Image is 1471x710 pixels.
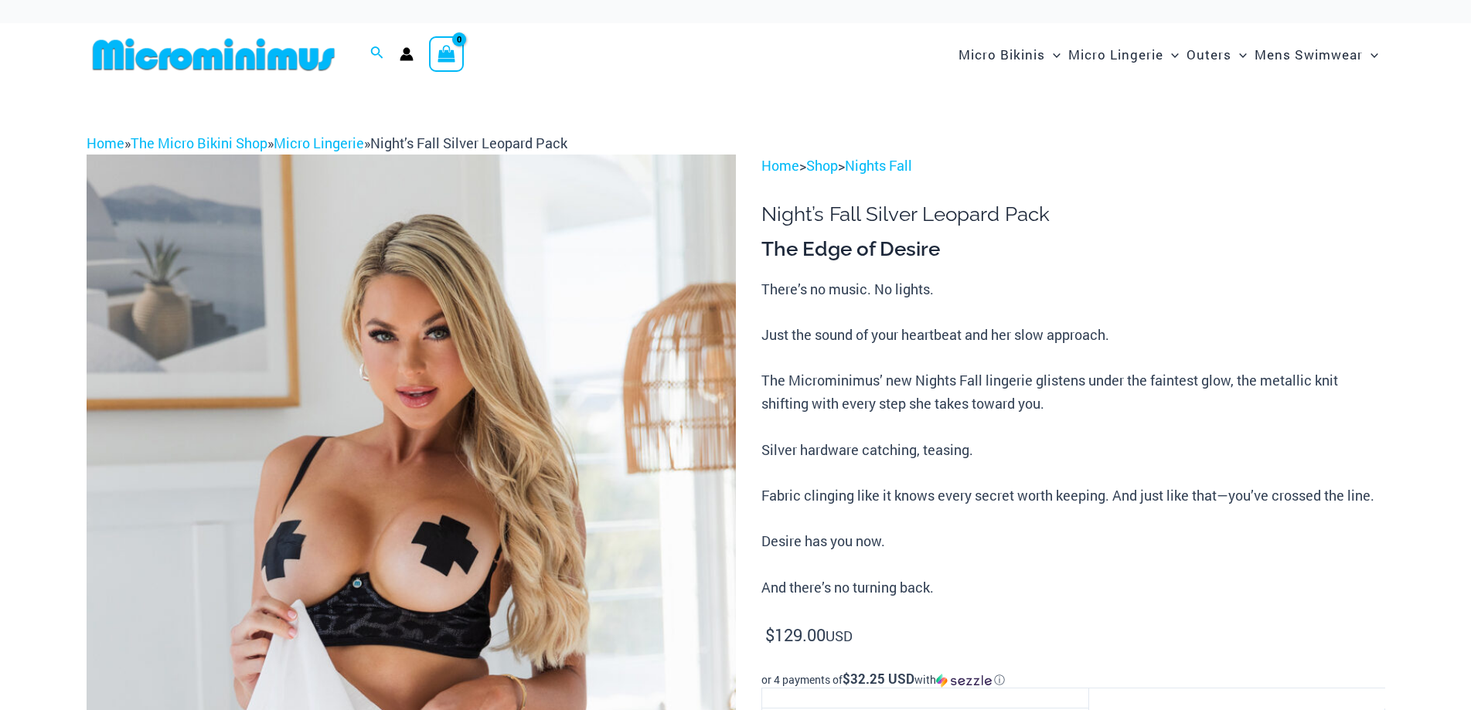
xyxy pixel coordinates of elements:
a: The Micro Bikini Shop [131,134,267,152]
a: Home [87,134,124,152]
span: Outers [1187,35,1231,74]
span: Menu Toggle [1363,35,1378,74]
p: There’s no music. No lights. Just the sound of your heartbeat and her slow approach. The Micromin... [761,278,1384,600]
a: Search icon link [370,44,384,64]
span: » » » [87,134,567,152]
span: Menu Toggle [1163,35,1179,74]
span: $ [765,623,775,646]
a: Micro LingerieMenu ToggleMenu Toggle [1064,31,1183,78]
span: Micro Lingerie [1068,35,1163,74]
span: Night’s Fall Silver Leopard Pack [370,134,567,152]
div: or 4 payments of$32.25 USDwithSezzle Click to learn more about Sezzle [761,672,1384,688]
a: Nights Fall [845,156,912,175]
nav: Site Navigation [952,29,1385,80]
a: Home [761,156,799,175]
a: OutersMenu ToggleMenu Toggle [1183,31,1251,78]
a: Mens SwimwearMenu ToggleMenu Toggle [1251,31,1382,78]
a: Shop [806,156,838,175]
a: Account icon link [400,47,414,61]
a: View Shopping Cart, empty [429,36,465,72]
span: Menu Toggle [1045,35,1061,74]
img: Sezzle [936,674,992,688]
span: Micro Bikinis [959,35,1045,74]
bdi: 129.00 [765,623,826,646]
h1: Night’s Fall Silver Leopard Pack [761,202,1384,226]
span: $32.25 USD [843,670,914,688]
h3: The Edge of Desire [761,236,1384,263]
div: or 4 payments of with [761,672,1384,688]
span: Menu Toggle [1231,35,1247,74]
img: MM SHOP LOGO FLAT [87,37,341,72]
p: > > [761,155,1384,178]
span: Mens Swimwear [1255,35,1363,74]
a: Micro Lingerie [274,134,364,152]
p: USD [761,623,1384,648]
a: Micro BikinisMenu ToggleMenu Toggle [955,31,1064,78]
